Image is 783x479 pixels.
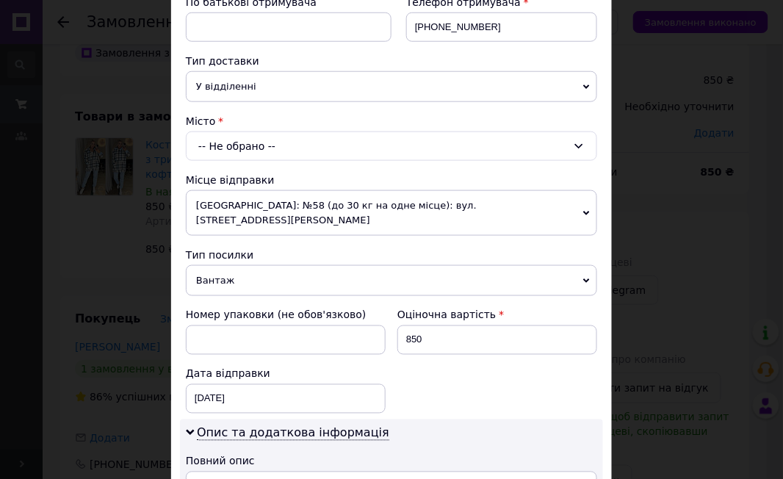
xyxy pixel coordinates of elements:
[186,249,253,261] span: Тип посилки
[406,12,597,42] input: +380
[186,114,597,129] div: Місто
[186,174,275,186] span: Місце відправки
[186,265,597,296] span: Вантаж
[186,190,597,236] span: [GEOGRAPHIC_DATA]: №58 (до 30 кг на одне місце): вул. [STREET_ADDRESS][PERSON_NAME]
[197,426,389,441] span: Опис та додаткова інформація
[186,132,597,161] div: -- Не обрано --
[186,308,386,323] div: Номер упаковки (не обов'язково)
[186,454,597,469] div: Повний опис
[397,308,597,323] div: Оціночна вартість
[186,55,259,67] span: Тип доставки
[186,71,597,102] span: У відділенні
[186,367,386,381] div: Дата відправки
